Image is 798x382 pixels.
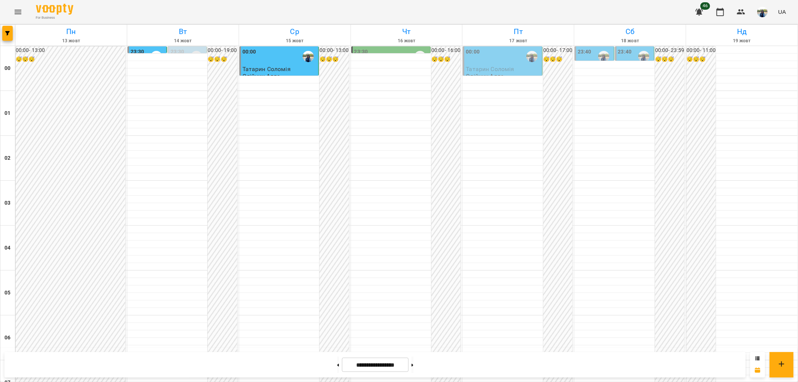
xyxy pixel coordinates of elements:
[526,51,538,62] img: Олійник Алла
[4,109,10,117] h6: 01
[128,37,238,45] h6: 14 жовт
[4,244,10,252] h6: 04
[618,48,632,56] label: 23:40
[598,51,609,62] img: Олійник Алла
[655,46,684,55] h6: 00:00 - 23:59
[4,199,10,207] h6: 03
[543,55,572,64] h6: 😴😴😴
[687,26,797,37] h6: Нд
[9,3,27,21] button: Menu
[242,48,256,56] label: 00:00
[4,154,10,162] h6: 02
[36,4,73,15] img: Voopty Logo
[415,51,426,62] img: Олійник Алла
[319,46,349,55] h6: 00:00 - 13:00
[4,64,10,73] h6: 00
[352,37,461,45] h6: 16 жовт
[543,46,572,55] h6: 00:00 - 17:00
[208,55,237,64] h6: 😴😴😴
[466,65,514,73] span: Татарин Соломія
[151,51,162,62] img: Олійник Алла
[16,55,125,64] h6: 😴😴😴
[578,48,591,56] label: 23:40
[354,48,368,56] label: 23:30
[466,48,480,56] label: 00:00
[16,37,126,45] h6: 13 жовт
[464,37,573,45] h6: 17 жовт
[700,2,710,10] span: 46
[242,73,281,79] p: Олійник Алла
[16,26,126,37] h6: Пн
[775,5,789,19] button: UA
[131,48,144,56] label: 23:30
[171,48,184,56] label: 23:30
[575,37,685,45] h6: 18 жовт
[655,55,684,64] h6: 😴😴😴
[36,15,73,20] span: For Business
[16,46,125,55] h6: 00:00 - 13:00
[757,7,768,17] img: 79bf113477beb734b35379532aeced2e.jpg
[687,46,716,55] h6: 00:00 - 11:00
[687,37,797,45] h6: 19 жовт
[352,26,461,37] h6: Чт
[431,46,461,55] h6: 00:00 - 16:00
[240,37,349,45] h6: 15 жовт
[687,55,716,64] h6: 😴😴😴
[191,51,202,62] img: Олійник Алла
[240,26,349,37] h6: Ср
[4,289,10,297] h6: 05
[128,26,238,37] h6: Вт
[208,46,237,55] h6: 00:00 - 19:00
[464,26,573,37] h6: Пт
[4,334,10,342] h6: 06
[466,73,504,79] p: Олійник Алла
[778,8,786,16] span: UA
[431,55,461,64] h6: 😴😴😴
[242,65,291,73] span: Татарин Соломія
[319,55,349,64] h6: 😴😴😴
[575,26,685,37] h6: Сб
[303,51,314,62] img: Олійник Алла
[638,51,649,62] img: Олійник Алла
